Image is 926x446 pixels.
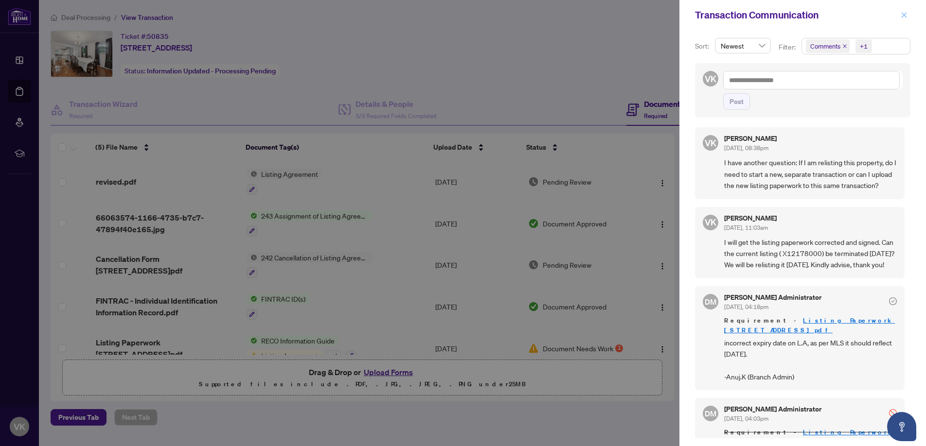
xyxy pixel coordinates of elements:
[724,337,897,383] span: incorrect expiry date on L.A, as per MLS it should reflect [DATE]. -Anuj.K (Branch Admin)
[705,136,716,150] span: VK
[705,215,716,229] span: VK
[901,12,908,18] span: close
[724,303,768,310] span: [DATE], 04:18pm
[724,415,768,422] span: [DATE], 04:03pm
[889,297,897,305] span: check-circle
[724,406,821,412] h5: [PERSON_NAME] Administrator
[705,408,716,419] span: DM
[695,8,898,22] div: Transaction Communication
[724,135,777,142] h5: [PERSON_NAME]
[724,237,897,271] span: I will get the listing paperwork corrected and signed. Can the current listing ( X12178000) be te...
[842,44,847,49] span: close
[810,41,840,51] span: Comments
[724,224,768,231] span: [DATE], 11:03am
[806,39,850,53] span: Comments
[695,41,711,51] p: Sort:
[723,93,750,110] button: Post
[724,316,897,335] span: Requirement -
[705,296,716,308] span: DM
[860,41,868,51] div: +1
[724,428,895,446] a: Listing Paperwork [STREET_ADDRESS]pdf
[889,409,897,417] span: stop
[724,294,821,301] h5: [PERSON_NAME] Administrator
[724,215,777,222] h5: [PERSON_NAME]
[779,42,797,52] p: Filter:
[724,316,895,334] a: Listing Paperwork [STREET_ADDRESS]pdf
[724,157,897,191] span: I have another question: If I am relisting this property, do I need to start a new, separate tran...
[705,72,716,86] span: VK
[887,412,916,441] button: Open asap
[724,144,768,152] span: [DATE], 08:38pm
[721,38,765,53] span: Newest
